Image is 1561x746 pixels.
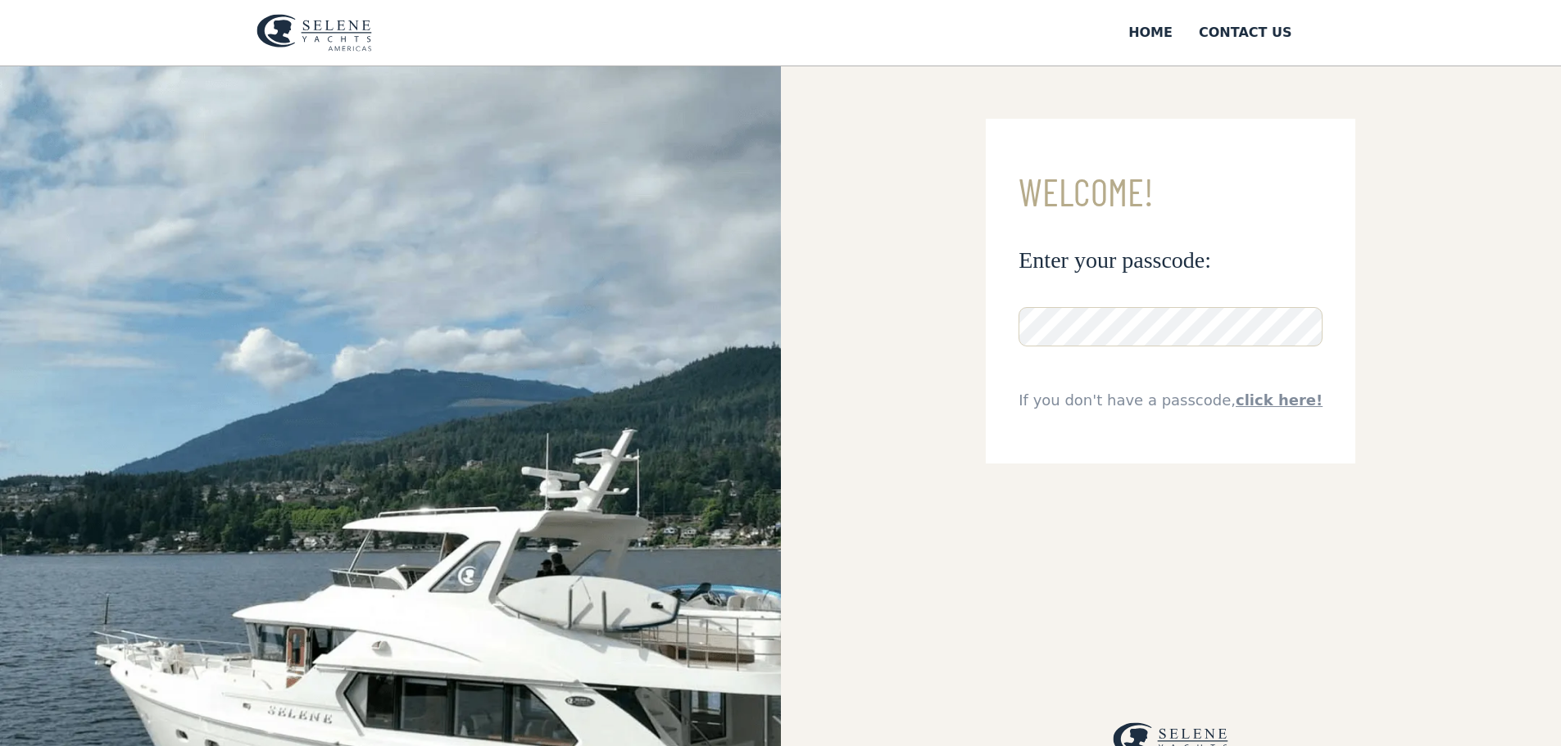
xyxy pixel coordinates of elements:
[256,14,372,52] img: logo
[1019,246,1323,274] h3: Enter your passcode:
[1128,23,1173,43] div: Home
[1236,391,1323,409] a: click here!
[1019,171,1323,213] h3: Welcome!
[986,119,1355,463] form: Email Form
[1019,389,1323,411] div: If you don't have a passcode,
[1199,23,1292,43] div: Contact US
